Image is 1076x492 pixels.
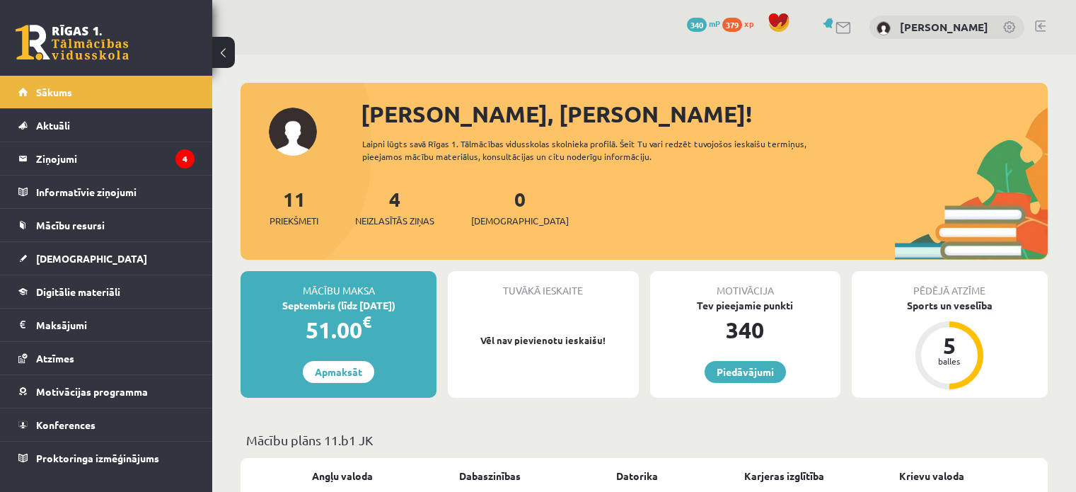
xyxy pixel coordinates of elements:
[616,469,658,484] a: Datorika
[36,309,195,341] legend: Maksājumi
[362,137,847,163] div: Laipni lūgts savā Rīgas 1. Tālmācības vidusskolas skolnieka profilā. Šeit Tu vari redzēt tuvojošo...
[18,76,195,108] a: Sākums
[36,418,96,431] span: Konferences
[744,469,824,484] a: Karjeras izglītība
[362,311,371,332] span: €
[18,309,195,341] a: Maksājumi
[687,18,720,29] a: 340 mP
[471,214,569,228] span: [DEMOGRAPHIC_DATA]
[18,176,195,208] a: Informatīvie ziņojumi
[241,271,436,298] div: Mācību maksa
[852,271,1048,298] div: Pēdējā atzīme
[928,357,971,365] div: balles
[270,214,318,228] span: Priekšmeti
[722,18,742,32] span: 379
[36,142,195,175] legend: Ziņojumi
[18,209,195,241] a: Mācību resursi
[175,149,195,168] i: 4
[709,18,720,29] span: mP
[241,298,436,313] div: Septembris (līdz [DATE])
[459,469,521,484] a: Dabaszinības
[899,469,964,484] a: Krievu valoda
[361,97,1048,131] div: [PERSON_NAME], [PERSON_NAME]!
[852,298,1048,313] div: Sports un veselība
[471,186,569,228] a: 0[DEMOGRAPHIC_DATA]
[18,442,195,474] a: Proktoringa izmēģinājums
[18,275,195,308] a: Digitālie materiāli
[36,219,105,231] span: Mācību resursi
[16,25,129,60] a: Rīgas 1. Tālmācības vidusskola
[852,298,1048,391] a: Sports un veselība 5 balles
[650,298,840,313] div: Tev pieejamie punkti
[18,142,195,175] a: Ziņojumi4
[455,333,631,348] p: Vēl nav pievienotu ieskaišu!
[877,21,891,35] img: Marta Broka
[241,313,436,347] div: 51.00
[18,375,195,408] a: Motivācijas programma
[18,242,195,275] a: [DEMOGRAPHIC_DATA]
[355,214,434,228] span: Neizlasītās ziņas
[18,342,195,374] a: Atzīmes
[36,176,195,208] legend: Informatīvie ziņojumi
[36,86,72,98] span: Sākums
[246,430,1042,450] p: Mācību plāns 11.b1 JK
[744,18,753,29] span: xp
[18,408,195,441] a: Konferences
[36,119,70,132] span: Aktuāli
[722,18,760,29] a: 379 xp
[36,452,159,464] span: Proktoringa izmēģinājums
[355,186,434,228] a: 4Neizlasītās ziņas
[650,313,840,347] div: 340
[18,109,195,142] a: Aktuāli
[303,361,374,383] a: Apmaksāt
[705,361,786,383] a: Piedāvājumi
[270,186,318,228] a: 11Priekšmeti
[687,18,707,32] span: 340
[928,334,971,357] div: 5
[36,385,148,398] span: Motivācijas programma
[36,252,147,265] span: [DEMOGRAPHIC_DATA]
[312,469,373,484] a: Angļu valoda
[650,271,840,298] div: Motivācija
[36,352,74,365] span: Atzīmes
[900,20,988,34] a: [PERSON_NAME]
[36,285,120,298] span: Digitālie materiāli
[448,271,638,298] div: Tuvākā ieskaite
